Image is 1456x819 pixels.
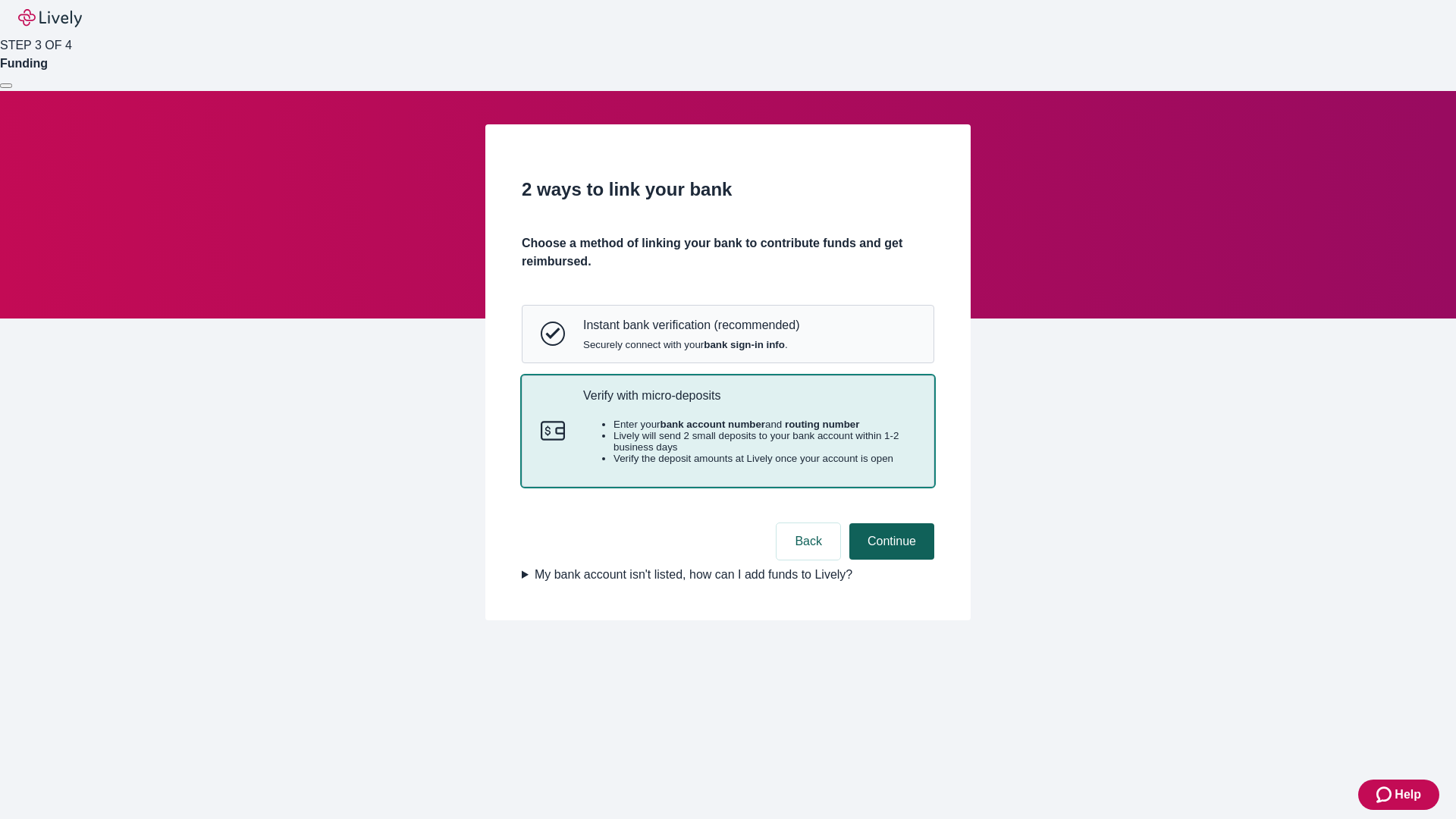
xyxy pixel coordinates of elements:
summary: My bank account isn't listed, how can I add funds to Lively? [522,566,934,584]
button: Instant bank verificationInstant bank verification (recommended)Securely connect with yourbank si... [522,306,934,362]
li: Verify the deposit amounts at Lively once your account is open [613,453,915,464]
li: Lively will send 2 small deposits to your bank account within 1-2 business days [613,430,915,453]
strong: bank sign-in info [704,339,785,350]
img: Lively [18,9,82,27]
li: Enter your and [613,419,915,430]
strong: routing number [785,419,859,430]
button: Zendesk support iconHelp [1358,780,1439,810]
button: Micro-depositsVerify with micro-depositsEnter yourbank account numberand routing numberLively wil... [522,376,934,487]
p: Instant bank verification (recommended) [583,318,799,332]
h2: 2 ways to link your bank [522,176,934,203]
strong: bank account number [661,419,766,430]
h4: Choose a method of linking your bank to contribute funds and get reimbursed. [522,234,934,271]
span: Securely connect with your . [583,339,799,350]
p: Verify with micro-deposits [583,388,915,403]
svg: Zendesk support icon [1376,786,1395,804]
button: Continue [849,523,934,560]
span: Help [1395,786,1421,804]
svg: Instant bank verification [541,322,565,346]
button: Back [777,523,840,560]
svg: Micro-deposits [541,419,565,443]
